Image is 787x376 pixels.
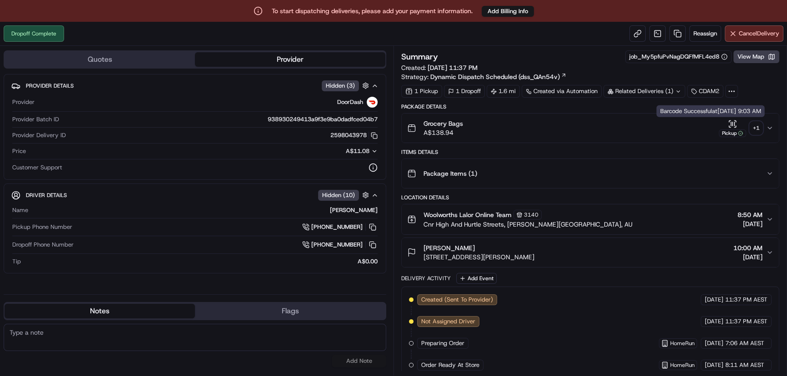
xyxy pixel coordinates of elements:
span: 938930249413a9f3e9ba0dadfced04b7 [268,115,378,124]
span: DoorDash [337,98,363,106]
span: Driver Details [26,192,67,199]
span: Customer Support [12,163,62,172]
div: + 1 [750,122,762,134]
span: Package Items ( 1 ) [423,169,477,178]
span: [DATE] [705,339,723,347]
span: [DATE] [737,219,762,228]
button: Hidden (10) [318,189,371,201]
span: Grocery Bags [423,119,463,128]
span: 8:11 AM AEST [725,361,764,369]
span: Created (Sent To Provider) [421,296,493,304]
a: [PHONE_NUMBER] [302,222,378,232]
span: Created: [401,63,478,72]
button: Notes [5,304,195,318]
span: Hidden ( 10 ) [322,191,355,199]
span: [PHONE_NUMBER] [311,223,363,231]
button: [PERSON_NAME][STREET_ADDRESS][PERSON_NAME]10:00 AM[DATE] [402,238,779,267]
span: A$138.94 [423,128,463,137]
span: 11:37 PM AEST [725,317,767,326]
span: Provider Details [26,82,74,89]
span: Tip [12,257,21,266]
div: Location Details [401,194,779,201]
span: HomeRun [670,340,695,347]
span: [DATE] [733,252,762,262]
span: Hidden ( 3 ) [326,82,355,90]
span: Woolworths Lalor Online Team [423,210,512,219]
span: [DATE] 11:37 PM [428,64,478,72]
button: Provider DetailsHidden (3) [11,78,379,93]
button: Flags [195,304,385,318]
div: 1.6 mi [487,85,520,98]
button: Driver DetailsHidden (10) [11,188,379,203]
div: Related Deliveries (1) [603,85,685,98]
button: A$11.08 [298,147,378,155]
span: Provider Batch ID [12,115,59,124]
div: Package Details [401,103,779,110]
button: Grocery BagsA$138.94Pickup+1 [402,114,779,143]
span: at [DATE] 9:03 AM [712,107,761,115]
span: Reassign [693,30,717,38]
span: A$11.08 [346,147,369,155]
div: 1 Pickup [401,85,442,98]
span: [PHONE_NUMBER] [311,241,363,249]
button: Pickup [719,119,746,137]
span: [DATE] [705,317,723,326]
span: [STREET_ADDRESS][PERSON_NAME] [423,252,534,262]
button: CancelDelivery [725,25,783,42]
span: Pickup Phone Number [12,223,72,231]
button: Add Billing Info [482,6,534,17]
span: 10:00 AM [733,243,762,252]
div: [PERSON_NAME] [32,206,378,214]
span: 7:06 AM AEST [725,339,764,347]
div: Items Details [401,148,779,156]
button: Woolworths Lalor Online Team3140Cnr High And Hurtle Streets, [PERSON_NAME][GEOGRAPHIC_DATA], AU8:... [402,204,779,234]
button: Quotes [5,52,195,67]
span: Dropoff Phone Number [12,241,74,249]
div: Barcode Successful [657,105,765,117]
span: 11:37 PM AEST [725,296,767,304]
a: Dynamic Dispatch Scheduled (dss_QAn54v) [430,72,567,81]
a: Add Billing Info [482,5,534,17]
span: HomeRun [670,361,695,369]
span: Cnr High And Hurtle Streets, [PERSON_NAME][GEOGRAPHIC_DATA], AU [423,220,633,229]
img: doordash_logo_v2.png [367,97,378,108]
button: Package Items (1) [402,159,779,188]
button: Hidden (3) [322,80,371,91]
button: 2598043978 [330,131,378,139]
button: Reassign [689,25,721,42]
span: Preparing Order [421,339,464,347]
span: 3140 [524,211,538,218]
h3: Summary [401,53,438,61]
button: job_My5pfuPvNagDQFfMFL4ed8 [629,53,727,61]
span: Order Ready At Store [421,361,479,369]
a: [PHONE_NUMBER] [302,240,378,250]
div: Strategy: [401,72,567,81]
button: View Map [733,50,779,63]
button: Add Event [456,273,497,284]
button: Pickup+1 [719,119,762,137]
span: [DATE] [705,296,723,304]
div: Delivery Activity [401,275,451,282]
button: Provider [195,52,385,67]
p: To start dispatching deliveries, please add your payment information. [272,6,473,15]
span: Price [12,147,26,155]
a: Created via Automation [522,85,602,98]
span: Dynamic Dispatch Scheduled (dss_QAn54v) [430,72,560,81]
span: Name [12,206,28,214]
div: A$0.00 [25,257,378,266]
div: Pickup [719,129,746,137]
span: 8:50 AM [737,210,762,219]
span: [PERSON_NAME] [423,243,475,252]
span: Not Assigned Driver [421,317,475,326]
span: Provider [12,98,35,106]
span: Cancel Delivery [739,30,779,38]
span: Provider Delivery ID [12,131,66,139]
span: [DATE] [705,361,723,369]
div: 1 Dropoff [444,85,485,98]
div: CDAM2 [687,85,723,98]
